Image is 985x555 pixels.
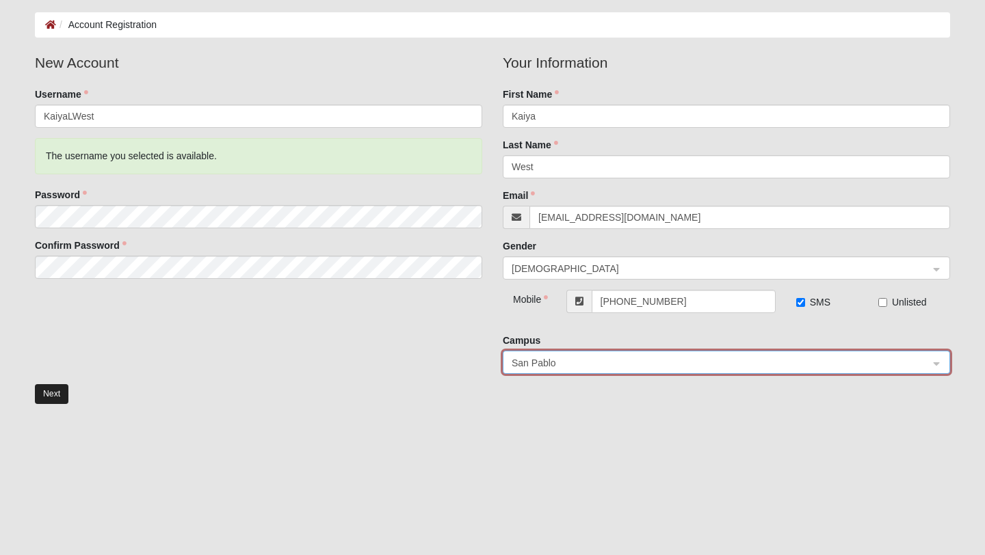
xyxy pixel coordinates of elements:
[810,297,830,308] span: SMS
[56,18,157,32] li: Account Registration
[503,189,535,202] label: Email
[503,290,540,306] div: Mobile
[35,188,87,202] label: Password
[35,384,68,404] button: Next
[35,138,482,174] div: The username you selected is available.
[35,52,482,74] legend: New Account
[503,52,950,74] legend: Your Information
[512,355,917,370] span: San Pablo
[35,87,88,101] label: Username
[796,298,805,307] input: SMS
[512,261,929,276] span: Female
[892,297,927,308] span: Unlisted
[35,239,127,252] label: Confirm Password
[503,239,536,253] label: Gender
[503,87,559,101] label: First Name
[503,334,540,347] label: Campus
[503,138,558,152] label: Last Name
[878,298,887,307] input: Unlisted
